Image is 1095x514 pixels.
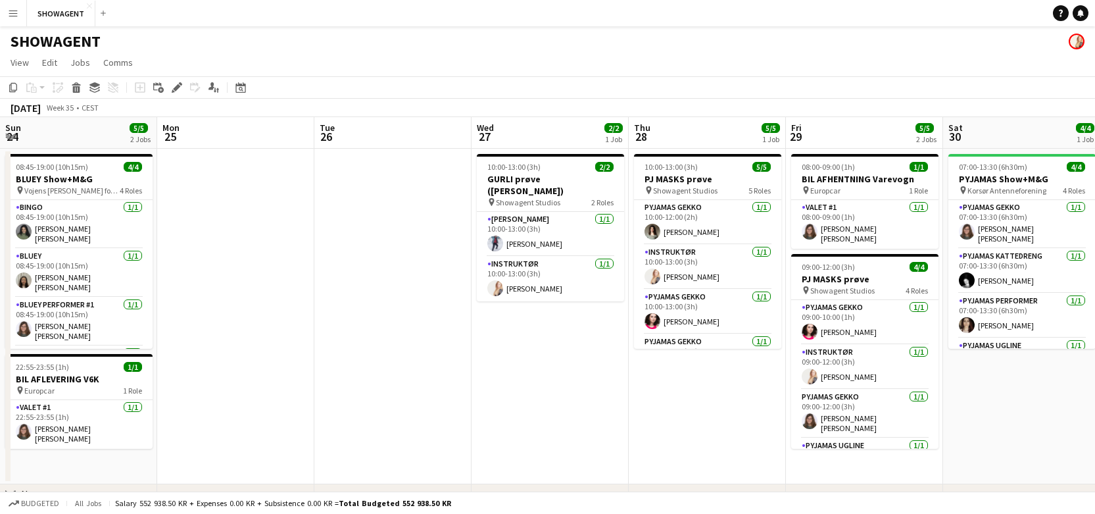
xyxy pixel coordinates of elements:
[910,162,928,172] span: 1/1
[24,386,55,396] span: Europcar
[477,154,624,301] app-job-card: 10:00-13:00 (3h)2/2GURLI prøve ([PERSON_NAME]) Showagent Studios2 Roles[PERSON_NAME]1/110:00-13:0...
[604,123,623,133] span: 2/2
[915,123,934,133] span: 5/5
[11,32,101,51] h1: SHOWAGENT
[496,197,560,207] span: Showagent Studios
[475,129,494,144] span: 27
[5,200,153,249] app-card-role: BINGO1/108:45-19:00 (10h15m)[PERSON_NAME] [PERSON_NAME]
[5,54,34,71] a: View
[339,498,451,508] span: Total Budgeted 552 938.50 KR
[24,186,120,195] span: Vojens [PERSON_NAME] for Herning [GEOGRAPHIC_DATA]
[477,122,494,134] span: Wed
[318,129,335,144] span: 26
[115,498,451,508] div: Salary 552 938.50 KR + Expenses 0.00 KR + Subsistence 0.00 KR =
[3,129,21,144] span: 24
[16,362,69,372] span: 22:55-23:55 (1h)
[65,54,95,71] a: Jobs
[7,496,61,511] button: Budgeted
[762,123,780,133] span: 5/5
[82,103,99,113] div: CEST
[5,354,153,449] app-job-card: 22:55-23:55 (1h)1/1BIL AFLEVERING V6K Europcar1 RoleValet #11/122:55-23:55 (1h)[PERSON_NAME] [PER...
[42,57,57,68] span: Edit
[124,162,142,172] span: 4/4
[946,129,963,144] span: 30
[72,498,104,508] span: All jobs
[11,101,41,115] div: [DATE]
[789,129,802,144] span: 29
[791,345,938,390] app-card-role: INSTRUKTØR1/109:00-12:00 (3h)[PERSON_NAME]
[653,186,718,195] span: Showagent Studios
[802,262,855,272] span: 09:00-12:00 (3h)
[948,122,963,134] span: Sat
[160,129,180,144] span: 25
[791,390,938,438] app-card-role: PYJAMAS GEKKO1/109:00-12:00 (3h)[PERSON_NAME] [PERSON_NAME] [PERSON_NAME]
[1067,162,1085,172] span: 4/4
[320,122,335,134] span: Tue
[634,122,650,134] span: Thu
[634,200,781,245] app-card-role: PYJAMAS GEKKO1/110:00-12:00 (2h)[PERSON_NAME]
[634,245,781,290] app-card-role: INSTRUKTØR1/110:00-13:00 (3h)[PERSON_NAME]
[5,249,153,297] app-card-role: BLUEY1/108:45-19:00 (10h15m)[PERSON_NAME] [PERSON_NAME]
[810,186,840,195] span: Europcar
[5,154,153,349] app-job-card: 08:45-19:00 (10h15m)4/4BLUEY Show+M&G Vojens [PERSON_NAME] for Herning [GEOGRAPHIC_DATA]4 RolesBI...
[645,162,698,172] span: 10:00-13:00 (3h)
[791,122,802,134] span: Fri
[37,54,62,71] a: Edit
[5,400,153,449] app-card-role: Valet #11/122:55-23:55 (1h)[PERSON_NAME] [PERSON_NAME] [PERSON_NAME]
[748,186,771,195] span: 5 Roles
[634,173,781,185] h3: PJ MASKS prøve
[810,286,875,296] span: Showagent Studios
[130,123,148,133] span: 5/5
[595,162,614,172] span: 2/2
[162,122,180,134] span: Mon
[27,1,95,26] button: SHOWAGENT
[43,103,76,113] span: Week 35
[130,134,151,144] div: 2 Jobs
[802,162,855,172] span: 08:00-09:00 (1h)
[1063,186,1085,195] span: 4 Roles
[791,300,938,345] app-card-role: PYJAMAS GEKKO1/109:00-10:00 (1h)[PERSON_NAME]
[16,162,88,172] span: 08:45-19:00 (10h15m)
[123,386,142,396] span: 1 Role
[632,129,650,144] span: 28
[487,162,541,172] span: 10:00-13:00 (3h)
[103,57,133,68] span: Comms
[5,346,153,391] app-card-role: BLUEY Performer #21/1
[70,57,90,68] span: Jobs
[634,154,781,349] app-job-card: 10:00-13:00 (3h)5/5PJ MASKS prøve Showagent Studios5 RolesPYJAMAS GEKKO1/110:00-12:00 (2h)[PERSON...
[752,162,771,172] span: 5/5
[605,134,622,144] div: 1 Job
[967,186,1046,195] span: Korsør Antenneforening
[791,154,938,249] app-job-card: 08:00-09:00 (1h)1/1BIL AFHENTNING Varevogn Europcar1 RoleValet #11/108:00-09:00 (1h)[PERSON_NAME]...
[791,438,938,487] app-card-role: PYJAMAS UGLINE1/1
[1077,134,1094,144] div: 1 Job
[910,262,928,272] span: 4/4
[21,499,59,508] span: Budgeted
[120,186,142,195] span: 4 Roles
[11,57,29,68] span: View
[909,186,928,195] span: 1 Role
[98,54,138,71] a: Comms
[959,162,1027,172] span: 07:00-13:30 (6h30m)
[1069,34,1084,49] app-user-avatar: Carolina Lybeck-Nørgaard
[5,297,153,346] app-card-role: BLUEY Performer #11/108:45-19:00 (10h15m)[PERSON_NAME] [PERSON_NAME] [PERSON_NAME]
[5,373,153,385] h3: BIL AFLEVERING V6K
[791,200,938,249] app-card-role: Valet #11/108:00-09:00 (1h)[PERSON_NAME] [PERSON_NAME] [PERSON_NAME]
[5,122,21,134] span: Sun
[791,254,938,449] app-job-card: 09:00-12:00 (3h)4/4PJ MASKS prøve Showagent Studios4 RolesPYJAMAS GEKKO1/109:00-10:00 (1h)[PERSON...
[477,173,624,197] h3: GURLI prøve ([PERSON_NAME])
[124,362,142,372] span: 1/1
[5,173,153,185] h3: BLUEY Show+M&G
[477,212,624,257] app-card-role: [PERSON_NAME]1/110:00-13:00 (3h)[PERSON_NAME]
[791,173,938,185] h3: BIL AFHENTNING Varevogn
[916,134,937,144] div: 2 Jobs
[762,134,779,144] div: 1 Job
[791,273,938,285] h3: PJ MASKS prøve
[906,286,928,296] span: 4 Roles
